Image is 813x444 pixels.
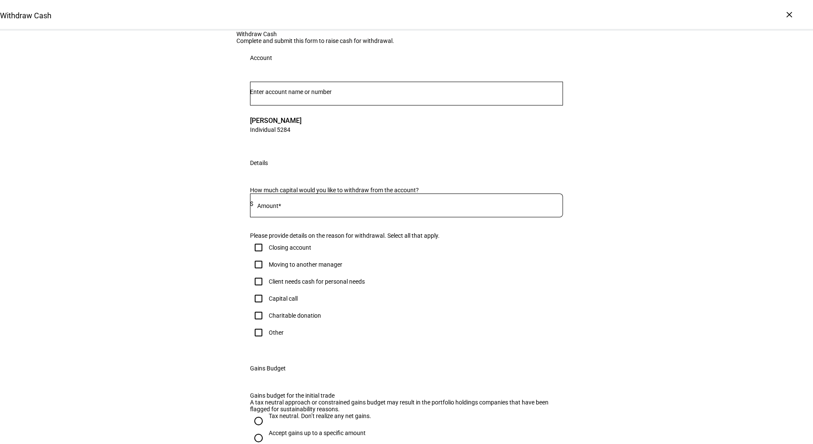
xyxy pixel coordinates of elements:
[250,116,301,125] span: [PERSON_NAME]
[250,125,301,134] span: Individual 5284
[250,187,563,194] div: How much capital would you like to withdraw from the account?
[269,261,342,268] div: Moving to another manager
[250,392,563,399] div: Gains budget for the initial trade
[269,312,321,319] div: Charitable donation
[269,329,284,336] div: Other
[269,295,298,302] div: Capital call
[250,232,563,239] div: Please provide details on the reason for withdrawal. Select all that apply.
[269,413,371,419] div: Tax neutral. Don’t realize any net gains.
[257,202,281,209] mat-label: Amount*
[236,37,577,44] div: Complete and submit this form to raise cash for withdrawal.
[269,430,366,436] div: Accept gains up to a specific amount
[250,200,253,207] span: $
[269,244,311,251] div: Closing account
[269,278,365,285] div: Client needs cash for personal needs
[250,399,563,413] div: A tax neutral approach or constrained gains budget may result in the portfolio holdings companies...
[250,365,286,372] div: Gains Budget
[782,8,796,21] div: ×
[250,159,268,166] div: Details
[236,31,577,37] div: Withdraw Cash
[250,88,563,95] input: Number
[250,54,272,61] div: Account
